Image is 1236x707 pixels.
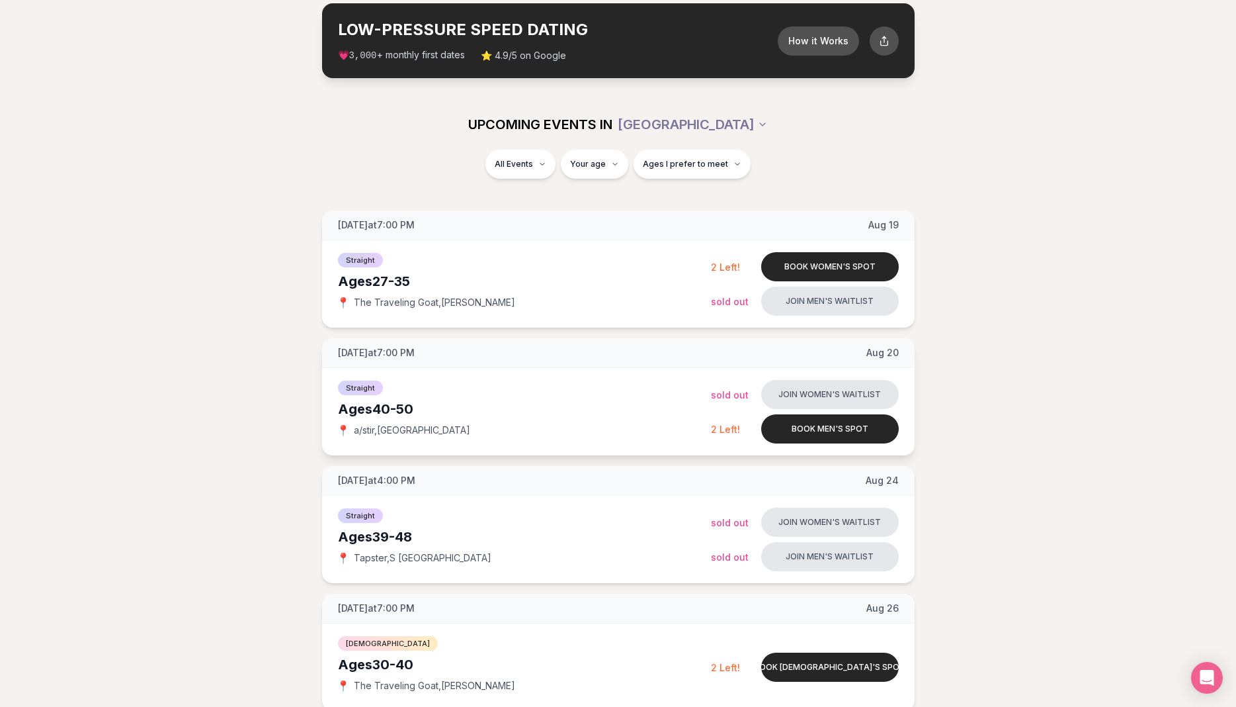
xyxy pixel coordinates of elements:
span: 2 Left! [711,261,740,273]
span: Aug 24 [866,474,899,487]
span: Aug 20 [866,346,899,359]
span: [DATE] at 7:00 PM [338,218,415,232]
button: Ages I prefer to meet [634,150,751,179]
div: Ages 40-50 [338,400,711,418]
span: Your age [570,159,606,169]
span: Aug 26 [866,602,899,615]
button: Join men's waitlist [761,287,899,316]
span: Tapster , S [GEOGRAPHIC_DATA] [354,551,491,565]
div: Ages 27-35 [338,272,711,291]
span: 📍 [338,553,349,563]
span: 📍 [338,297,349,308]
span: Sold Out [711,296,749,307]
span: Straight [338,381,383,395]
button: Book [DEMOGRAPHIC_DATA]'s spot [761,653,899,682]
span: Aug 19 [868,218,899,232]
span: 📍 [338,425,349,436]
span: [DEMOGRAPHIC_DATA] [338,636,438,651]
span: Sold Out [711,517,749,528]
div: Ages 39-48 [338,528,711,546]
span: 3,000 [349,50,377,61]
button: [GEOGRAPHIC_DATA] [618,110,768,139]
div: Open Intercom Messenger [1191,662,1223,694]
span: 2 Left! [711,662,740,673]
span: Straight [338,508,383,523]
span: Sold Out [711,389,749,401]
button: How it Works [778,26,859,56]
span: Ages I prefer to meet [643,159,728,169]
span: 💗 + monthly first dates [338,48,465,62]
span: ⭐ 4.9/5 on Google [481,49,566,62]
span: All Events [495,159,533,169]
button: Book men's spot [761,414,899,444]
button: All Events [485,150,556,179]
span: [DATE] at 7:00 PM [338,602,415,615]
button: Join women's waitlist [761,508,899,537]
span: [DATE] at 7:00 PM [338,346,415,359]
span: UPCOMING EVENTS IN [468,115,612,134]
span: Sold Out [711,551,749,563]
button: Join women's waitlist [761,380,899,409]
span: The Traveling Goat , [PERSON_NAME] [354,679,515,692]
span: 2 Left! [711,424,740,435]
button: Join men's waitlist [761,542,899,571]
button: Your age [561,150,628,179]
h2: LOW-PRESSURE SPEED DATING [338,19,778,40]
span: [DATE] at 4:00 PM [338,474,415,487]
span: The Traveling Goat , [PERSON_NAME] [354,296,515,309]
div: Ages 30-40 [338,655,711,674]
button: Book women's spot [761,252,899,281]
span: Straight [338,253,383,267]
span: a/stir , [GEOGRAPHIC_DATA] [354,424,470,437]
span: 📍 [338,681,349,691]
